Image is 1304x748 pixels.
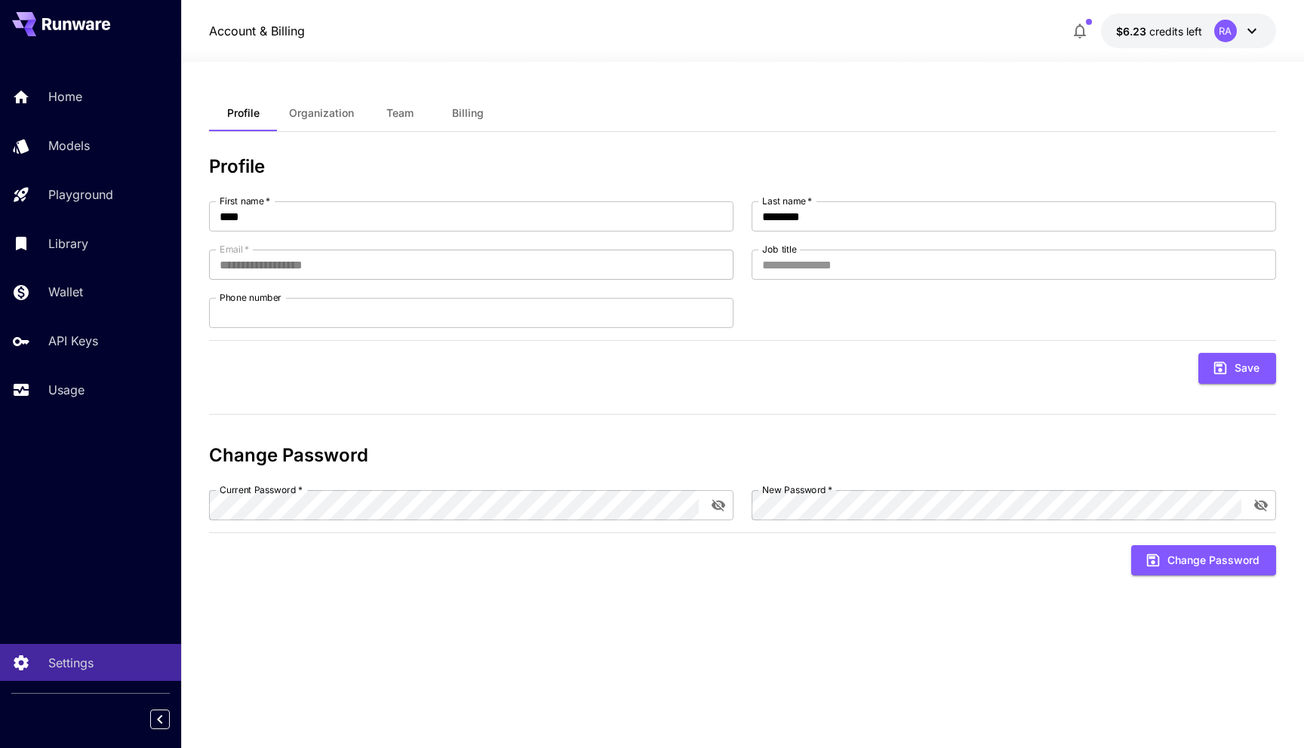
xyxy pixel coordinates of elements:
span: Profile [227,106,260,120]
span: Billing [452,106,484,120]
div: Collapse sidebar [161,706,181,733]
h3: Profile [209,156,1276,177]
button: toggle password visibility [705,492,732,519]
p: Settings [48,654,94,672]
p: Home [48,87,82,106]
nav: breadcrumb [209,22,305,40]
a: Account & Billing [209,22,305,40]
label: New Password [762,483,832,496]
div: RA [1214,20,1237,42]
p: Wallet [48,283,83,301]
div: $6.229 [1116,23,1202,39]
label: Last name [762,195,812,207]
span: $6.23 [1116,25,1149,38]
label: Job title [762,243,797,256]
span: Team [386,106,414,120]
p: Models [48,136,90,155]
label: First name [220,195,270,207]
label: Phone number [220,291,281,304]
p: Usage [48,381,85,399]
span: credits left [1149,25,1202,38]
label: Current Password [220,483,303,496]
button: $6.229RA [1101,14,1276,48]
button: Collapse sidebar [150,710,170,729]
p: API Keys [48,332,98,350]
button: toggle password visibility [1247,492,1275,519]
button: Change Password [1131,545,1276,576]
label: Email [220,243,249,256]
p: Playground [48,185,113,204]
button: Save [1198,353,1276,384]
span: Organization [289,106,354,120]
p: Library [48,235,88,253]
h3: Change Password [209,445,1276,466]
